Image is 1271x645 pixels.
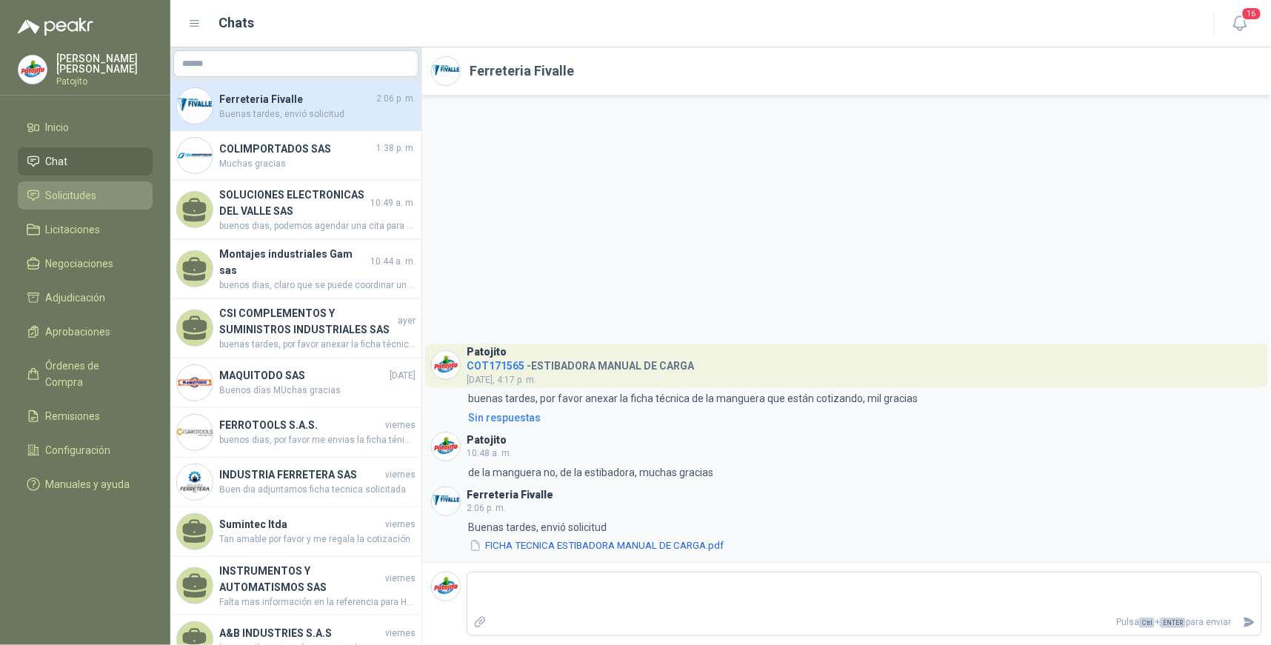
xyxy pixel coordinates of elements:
h3: Patojito [467,436,507,444]
h4: - ESTIBADORA MANUAL DE CARGA [467,356,694,370]
span: Chat [46,153,68,170]
span: Muchas gracias [219,157,416,171]
label: Adjuntar archivos [467,609,493,635]
img: Company Logo [177,365,213,401]
a: Company LogoFERROTOOLS S.A.S.viernesbuenos dias, por favor me envias la ficha ténicas de la mangu... [170,408,421,458]
img: Company Logo [19,56,47,84]
span: [DATE], 4:17 p. m. [467,375,536,385]
span: buenos dias, claro que se puede coordinar una visita, por favor me indica disponibilidad , para q... [219,278,416,293]
a: Chat [18,147,153,176]
h2: Ferreteria Fivalle [470,61,574,81]
h3: Patojito [467,348,507,356]
a: Solicitudes [18,181,153,210]
img: Company Logo [432,432,460,461]
img: Company Logo [177,138,213,173]
span: Licitaciones [46,221,101,238]
h4: CSI COMPLEMENTOS Y SUMINISTROS INDUSTRIALES SAS [219,305,395,338]
h4: A&B INDUSTRIES S.A.S [219,625,382,641]
span: Buenos días MUchas gracias [219,384,416,398]
a: Licitaciones [18,215,153,244]
a: Aprobaciones [18,318,153,346]
p: [PERSON_NAME] [PERSON_NAME] [56,53,153,74]
a: INSTRUMENTOS Y AUTOMATISMOS SASviernesFalta mas información en la referencia para Homologar. vend... [170,557,421,616]
button: 16 [1227,10,1253,37]
span: 2:06 p. m. [376,92,416,106]
span: viernes [385,626,416,641]
h4: MAQUITODO SAS [219,367,387,384]
span: Órdenes de Compra [46,358,139,390]
span: buenos dias, podemos agendar una cita para que visiten nuestras instalaciones y puedan cotizar es... [219,219,416,233]
span: Negociaciones [46,255,114,272]
h4: SOLUCIONES ELECTRONICAS DEL VALLE SAS [219,187,367,219]
a: Company LogoCOLIMPORTADOS SAS1:38 p. m.Muchas gracias [170,131,421,181]
a: Adjudicación [18,284,153,312]
span: Buen dia adjuntamos ficha tecnica solicitada [219,483,416,497]
img: Company Logo [432,572,460,601]
span: Buenas tardes, envió solicitud [219,107,416,121]
img: Company Logo [432,487,460,515]
img: Company Logo [177,464,213,500]
a: SOLUCIONES ELECTRONICAS DEL VALLE SAS10:49 a. m.buenos dias, podemos agendar una cita para que vi... [170,181,421,240]
h4: COLIMPORTADOS SAS [219,141,373,157]
span: viernes [385,518,416,532]
span: 1:38 p. m. [376,141,416,156]
div: Sin respuestas [468,410,541,426]
span: 16 [1241,7,1262,21]
a: Company LogoMAQUITODO SAS[DATE]Buenos días MUchas gracias [170,358,421,408]
a: CSI COMPLEMENTOS Y SUMINISTROS INDUSTRIALES SASayerbuenas tardes, por favor anexar la ficha técni... [170,299,421,358]
a: Manuales y ayuda [18,470,153,498]
h1: Chats [219,13,255,33]
span: Aprobaciones [46,324,111,340]
span: ayer [398,314,416,328]
span: [DATE] [390,369,416,383]
span: Inicio [46,119,70,136]
h3: Ferreteria Fivalle [467,491,553,499]
img: Logo peakr [18,18,93,36]
span: 10:48 a. m. [467,448,512,458]
a: Company LogoINDUSTRIA FERRETERA SASviernesBuen dia adjuntamos ficha tecnica solicitada [170,458,421,507]
span: Configuración [46,442,111,458]
a: Configuración [18,436,153,464]
p: de la manguera no, de la estibadora, muchas gracias [468,464,713,481]
a: Órdenes de Compra [18,352,153,396]
img: Company Logo [432,57,460,85]
span: Adjudicación [46,290,106,306]
span: 10:49 a. m. [370,196,416,210]
span: 10:44 a. m. [370,255,416,269]
button: Enviar [1237,609,1261,635]
h4: Montajes industriales Gam sas [219,246,367,278]
h4: INSTRUMENTOS Y AUTOMATISMOS SAS [219,563,382,595]
h4: INDUSTRIA FERRETERA SAS [219,467,382,483]
a: Negociaciones [18,250,153,278]
button: FICHA TECNICA ESTIBADORA MANUAL DE CARGA.pdf [468,538,725,554]
span: Solicitudes [46,187,97,204]
span: Tan amable por favor y me regala la cotización [219,532,416,547]
h4: Sumintec ltda [219,516,382,532]
p: buenas tardes, por favor anexar la ficha técnica de la manguera que están cotizando, mil gracias [468,390,918,407]
span: ENTER [1160,618,1186,628]
span: viernes [385,468,416,482]
span: buenas tardes, por favor anexar la ficha técnica de la estibadora que está cotizando, muchas gracias [219,338,416,352]
span: 2:06 p. m. [467,503,506,513]
a: Remisiones [18,402,153,430]
a: Sumintec ltdaviernesTan amable por favor y me regala la cotización [170,507,421,557]
span: Falta mas información en la referencia para Homologar. vendemos SHIMADEN ([GEOGRAPHIC_DATA]). mod... [219,595,416,609]
span: COT171565 [467,360,524,372]
a: Montajes industriales Gam sas10:44 a. m.buenos dias, claro que se puede coordinar una visita, por... [170,240,421,299]
span: buenos dias, por favor me envias la ficha ténicas de la manguera cotizada, muchas gracias [219,433,416,447]
span: viernes [385,418,416,432]
h4: FERROTOOLS S.A.S. [219,417,382,433]
p: Patojito [56,77,153,86]
p: Buenas tardes, envió solicitud [468,519,725,535]
a: Company LogoFerreteria Fivalle2:06 p. m.Buenas tardes, envió solicitud [170,81,421,131]
img: Company Logo [177,88,213,124]
p: Pulsa + para enviar [493,609,1238,635]
a: Inicio [18,113,153,141]
a: Sin respuestas [465,410,1262,426]
img: Company Logo [177,415,213,450]
h4: Ferreteria Fivalle [219,91,373,107]
img: Company Logo [432,351,460,379]
span: Manuales y ayuda [46,476,130,492]
span: Remisiones [46,408,101,424]
span: viernes [385,572,416,586]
